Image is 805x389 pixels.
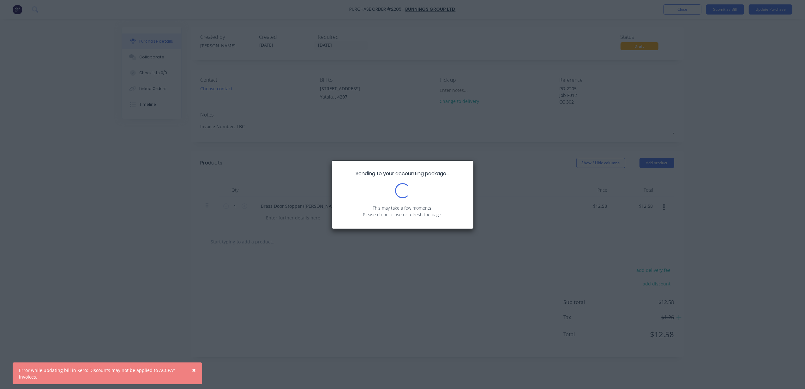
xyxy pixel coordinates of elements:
[192,366,196,374] span: ×
[341,205,464,211] p: This may take a few moments.
[356,170,449,177] span: Sending to your accounting package...
[19,367,183,380] div: Error while updating bill in Xero: Discounts may not be applied to ACCPAY invoices.
[341,211,464,218] p: Please do not close or refresh the page.
[186,362,202,378] button: Close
